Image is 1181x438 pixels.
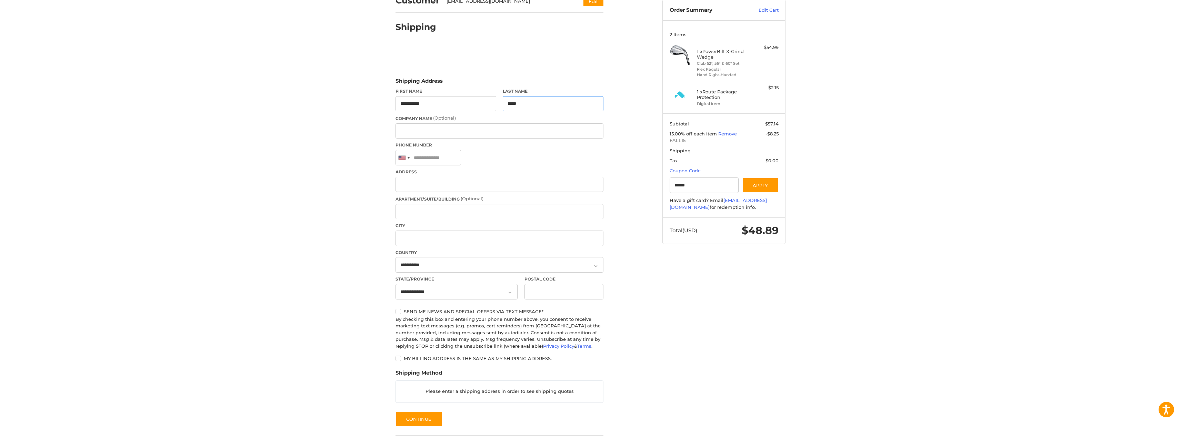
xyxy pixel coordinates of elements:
button: Continue [396,411,442,427]
span: 15.00% off each item [670,131,718,136]
span: Subtotal [670,121,689,126]
h2: Shipping [396,22,436,32]
label: My billing address is the same as my shipping address. [396,356,603,361]
span: Total (USD) [670,227,697,234]
label: Phone Number [396,142,603,148]
div: Have a gift card? Email for redemption info. [670,197,779,211]
small: (Optional) [461,196,483,201]
p: Please enter a shipping address in order to see shipping quotes [396,385,603,398]
span: $57.14 [765,121,779,126]
div: $54.99 [751,44,779,51]
li: Club 52°, 56° & 60° Set [697,61,750,67]
h3: Order Summary [670,7,744,14]
label: Last Name [503,88,603,94]
li: Hand Right-Handed [697,72,750,78]
a: Remove [718,131,737,136]
input: Gift Certificate or Coupon Code [670,177,739,193]
span: $48.89 [742,224,779,237]
legend: Shipping Method [396,369,442,380]
li: Digital Item [697,101,750,107]
label: Postal Code [524,276,604,282]
span: FALL15 [670,137,779,144]
label: Send me news and special offers via text message* [396,309,603,314]
button: Apply [742,177,779,193]
h4: 1 x Route Package Protection [697,89,750,100]
a: Privacy Policy [543,343,574,349]
span: Tax [670,158,678,163]
label: Address [396,169,603,175]
label: State/Province [396,276,518,282]
label: Country [396,249,603,256]
small: (Optional) [433,115,456,121]
label: City [396,223,603,229]
span: -$8.25 [765,131,779,136]
span: -- [775,148,779,153]
label: First Name [396,88,496,94]
li: Flex Regular [697,67,750,72]
label: Company Name [396,115,603,122]
a: Edit Cart [744,7,779,14]
div: $2.15 [751,84,779,91]
span: Shipping [670,148,691,153]
div: By checking this box and entering your phone number above, you consent to receive marketing text ... [396,316,603,350]
h4: 1 x PowerBilt X-Grind Wedge [697,49,750,60]
div: United States: +1 [396,150,412,165]
h3: 2 Items [670,32,779,37]
legend: Shipping Address [396,77,443,88]
a: [EMAIL_ADDRESS][DOMAIN_NAME] [670,197,767,210]
span: $0.00 [765,158,779,163]
a: Coupon Code [670,168,701,173]
a: Terms [577,343,591,349]
label: Apartment/Suite/Building [396,195,603,202]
